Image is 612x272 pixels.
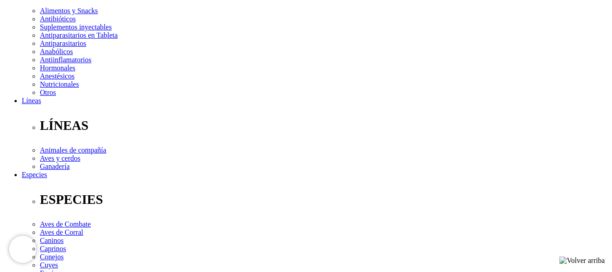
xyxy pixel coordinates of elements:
a: Líneas [22,97,41,104]
a: Cuyes [40,261,58,269]
a: Especies [22,171,47,178]
a: Aves de Corral [40,228,83,236]
p: LÍNEAS [40,118,608,133]
a: Antiparasitarios [40,40,86,47]
p: ESPECIES [40,192,608,207]
a: Antiinflamatorios [40,56,92,64]
a: Otros [40,89,56,96]
a: Aves y cerdos [40,154,80,162]
a: Animales de compañía [40,146,106,154]
a: Conejos [40,253,63,261]
a: Alimentos y Snacks [40,7,98,15]
a: Caprinos [40,245,66,252]
a: Antiparasitarios en Tableta [40,31,118,39]
iframe: Brevo live chat [9,236,36,263]
a: Antibióticos [40,15,76,23]
a: Caninos [40,237,63,244]
a: Aves de Combate [40,220,91,228]
a: Nutricionales [40,80,79,88]
a: Hormonales [40,64,75,72]
a: Ganadería [40,163,70,170]
a: Anestésicos [40,72,74,80]
img: Volver arriba [559,257,605,265]
a: Anabólicos [40,48,73,55]
a: Suplementos inyectables [40,23,112,31]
